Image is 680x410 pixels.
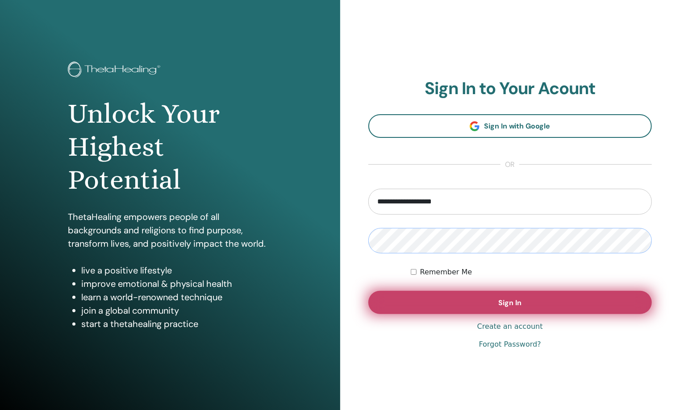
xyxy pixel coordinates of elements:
label: Remember Me [420,267,472,277]
div: Keep me authenticated indefinitely or until I manually logout [411,267,652,277]
h1: Unlock Your Highest Potential [68,97,272,197]
span: Sign In with Google [484,121,551,131]
p: ThetaHealing empowers people of all backgrounds and religions to find purpose, transform lives, a... [68,210,272,250]
li: join a global community [81,304,272,317]
button: Sign In [368,291,652,314]
a: Create an account [477,321,543,332]
li: improve emotional & physical health [81,277,272,290]
li: live a positive lifestyle [81,264,272,277]
a: Forgot Password? [479,339,541,350]
li: learn a world-renowned technique [81,290,272,304]
h2: Sign In to Your Acount [368,79,652,99]
a: Sign In with Google [368,114,652,138]
li: start a thetahealing practice [81,317,272,331]
span: or [501,159,519,170]
span: Sign In [498,298,521,307]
